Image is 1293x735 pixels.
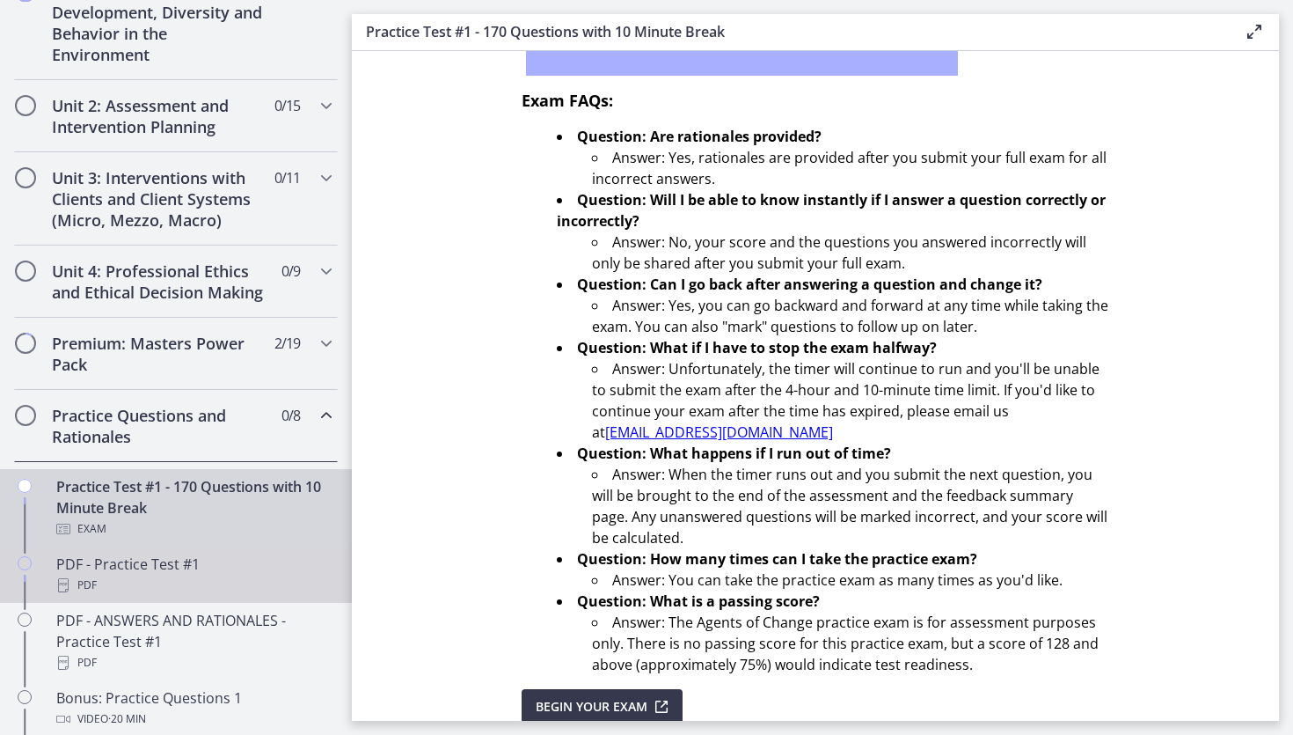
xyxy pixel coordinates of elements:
[56,687,331,730] div: Bonus: Practice Questions 1
[592,358,1109,443] li: Answer: Unfortunately, the timer will continue to run and you'll be unable to submit the exam aft...
[577,338,937,357] strong: Question: What if I have to stop the exam halfway?
[52,333,267,375] h2: Premium: Masters Power Pack
[577,549,977,569] strong: Question: How many times can I take the practice exam?
[522,689,683,724] button: Begin Your Exam
[52,405,267,447] h2: Practice Questions and Rationales
[56,575,331,596] div: PDF
[56,518,331,540] div: Exam
[577,592,820,611] strong: Question: What is a passing score?
[56,610,331,673] div: PDF - ANSWERS AND RATIONALES - Practice Test #1
[577,275,1042,294] strong: Question: Can I go back after answering a question and change it?
[536,696,647,717] span: Begin Your Exam
[52,95,267,137] h2: Unit 2: Assessment and Intervention Planning
[592,612,1109,675] li: Answer: The Agents of Change practice exam is for assessment purposes only. There is no passing s...
[274,95,300,116] span: 0 / 15
[274,333,300,354] span: 2 / 19
[108,709,146,730] span: · 20 min
[592,464,1109,548] li: Answer: When the timer runs out and you submit the next question, you will be brought to the end ...
[592,570,1109,591] li: Answer: You can take the practice exam as many times as you'd like.
[522,90,613,111] span: Exam FAQs:
[56,476,331,540] div: Practice Test #1 - 170 Questions with 10 Minute Break
[592,147,1109,189] li: Answer: Yes, rationales are provided after you submit your full exam for all incorrect answers.
[281,405,300,426] span: 0 / 8
[56,709,331,730] div: Video
[366,21,1216,42] h3: Practice Test #1 - 170 Questions with 10 Minute Break
[577,444,891,463] strong: Question: What happens if I run out of time?
[52,167,267,231] h2: Unit 3: Interventions with Clients and Client Systems (Micro, Mezzo, Macro)
[592,232,1109,274] li: Answer: No, your score and the questions you answered incorrectly will only be shared after you s...
[274,167,300,188] span: 0 / 11
[52,261,267,303] h2: Unit 4: Professional Ethics and Ethical Decision Making
[605,423,833,442] a: [EMAIL_ADDRESS][DOMAIN_NAME]
[56,554,331,596] div: PDF - Practice Test #1
[592,295,1109,337] li: Answer: Yes, you can go backward and forward at any time while taking the exam. You can also "mar...
[281,261,300,282] span: 0 / 9
[557,190,1106,231] strong: Question: Will I be able to know instantly if I answer a question correctly or incorrectly?
[56,652,331,673] div: PDF
[577,127,822,146] strong: Question: Are rationales provided?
